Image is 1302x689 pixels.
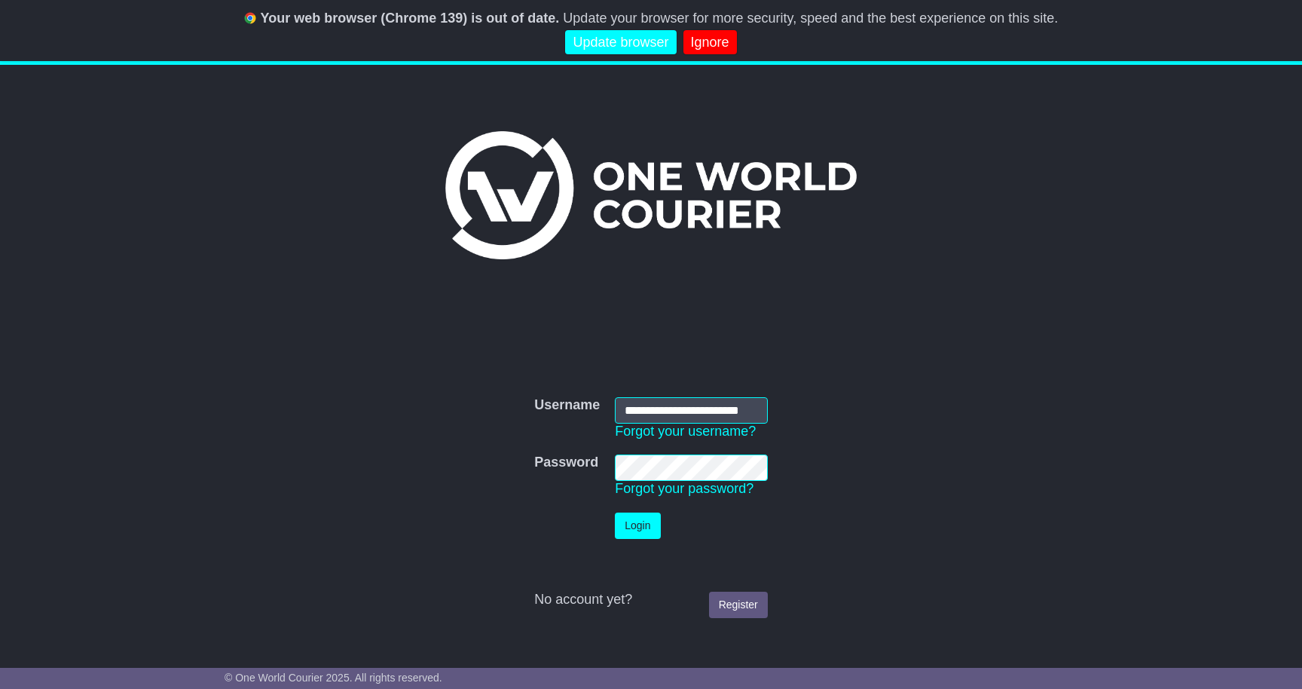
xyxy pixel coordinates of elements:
a: Ignore [683,30,737,55]
button: Login [615,513,660,539]
a: Forgot your password? [615,481,753,496]
img: One World [445,131,857,259]
label: Username [534,397,600,414]
span: © One World Courier 2025. All rights reserved. [225,672,442,684]
span: Update your browser for more security, speed and the best experience on this site. [563,11,1058,26]
a: Forgot your username? [615,424,756,439]
a: Register [709,592,768,618]
a: Update browser [565,30,676,55]
b: Your web browser (Chrome 139) is out of date. [261,11,560,26]
label: Password [534,455,598,471]
div: No account yet? [534,592,768,608]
